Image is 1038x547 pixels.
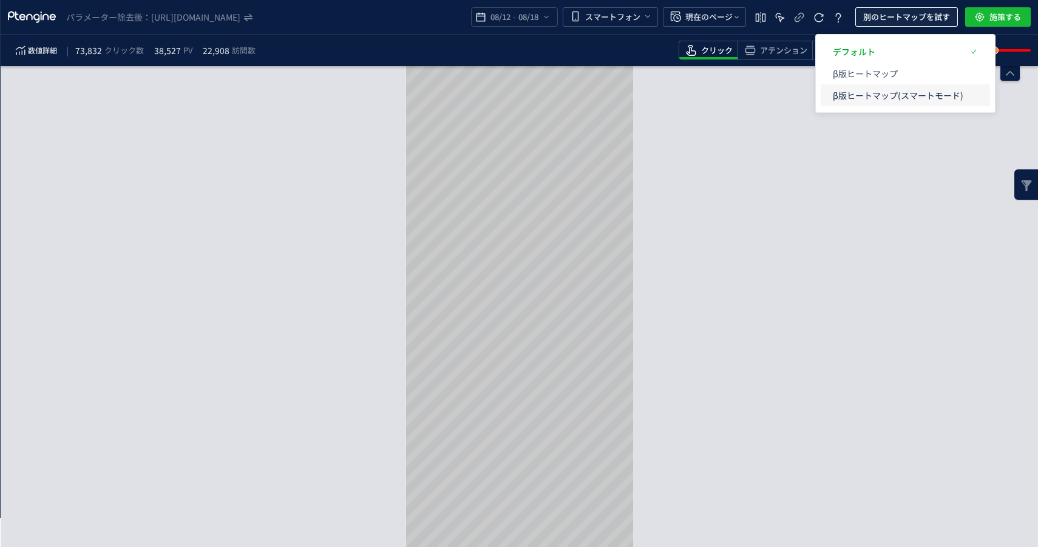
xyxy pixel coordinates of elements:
[989,7,1021,27] span: 施策する
[104,43,144,58] span: クリック数
[685,7,733,27] span: 現在のページ
[513,5,516,29] span: -
[833,63,963,84] p: β版ヒートマップ
[760,45,807,56] span: アテンション
[701,45,733,56] span: クリック
[151,11,242,23] i: https://etvos.com/shop/default.aspx*
[1,35,1038,66] div: heatmap-toolbar
[28,43,57,58] span: 数値詳細
[585,7,640,27] span: スマートフォン
[154,43,181,58] span: 38,527
[863,7,950,27] span: 別のヒートマップを試す
[833,84,963,106] p: β版ヒートマップ(スマートモード)
[183,43,192,58] span: PV
[203,43,229,58] span: 22,908
[965,7,1031,27] button: 施策する
[516,5,541,29] span: 08/18
[663,7,746,27] button: 現在のページ
[855,7,958,27] button: 別のヒートマップを試す
[66,11,151,23] span: パラメーター除去後：
[488,5,513,29] span: 08/12
[8,41,63,60] button: 数値詳細
[833,41,963,63] p: デフォルト
[75,43,102,58] span: 73,832
[563,7,658,27] button: スマートフォン
[232,43,256,58] span: 訪問数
